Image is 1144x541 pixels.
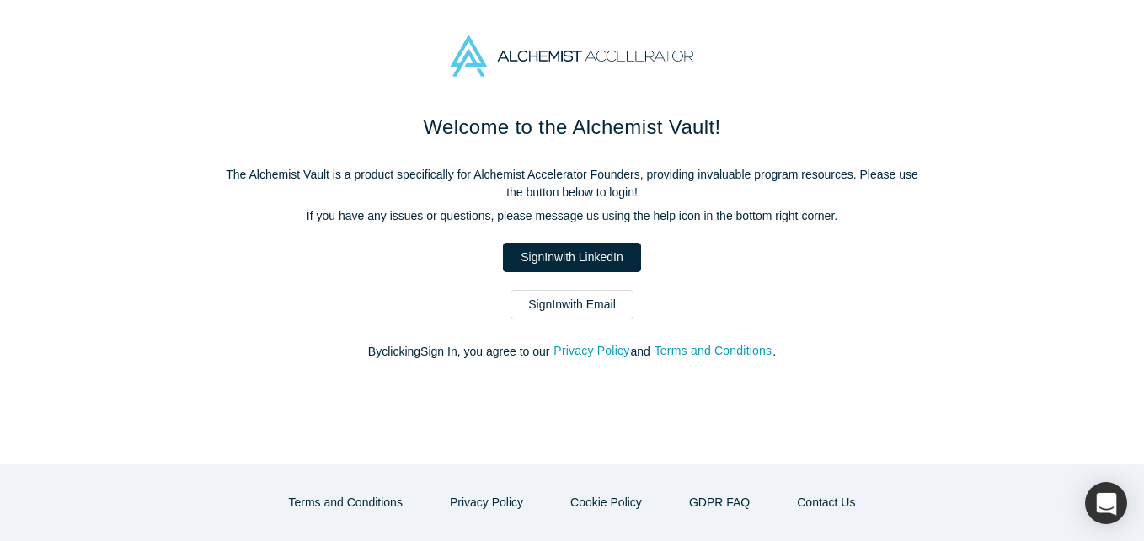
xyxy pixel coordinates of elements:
[218,343,926,361] p: By clicking Sign In , you agree to our and .
[451,35,693,77] img: Alchemist Accelerator Logo
[218,166,926,201] p: The Alchemist Vault is a product specifically for Alchemist Accelerator Founders, providing inval...
[218,207,926,225] p: If you have any issues or questions, please message us using the help icon in the bottom right co...
[671,488,767,517] a: GDPR FAQ
[218,112,926,142] h1: Welcome to the Alchemist Vault!
[553,488,660,517] button: Cookie Policy
[654,341,773,361] button: Terms and Conditions
[553,341,630,361] button: Privacy Policy
[779,488,873,517] button: Contact Us
[511,290,633,319] a: SignInwith Email
[432,488,541,517] button: Privacy Policy
[271,488,420,517] button: Terms and Conditions
[503,243,640,272] a: SignInwith LinkedIn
